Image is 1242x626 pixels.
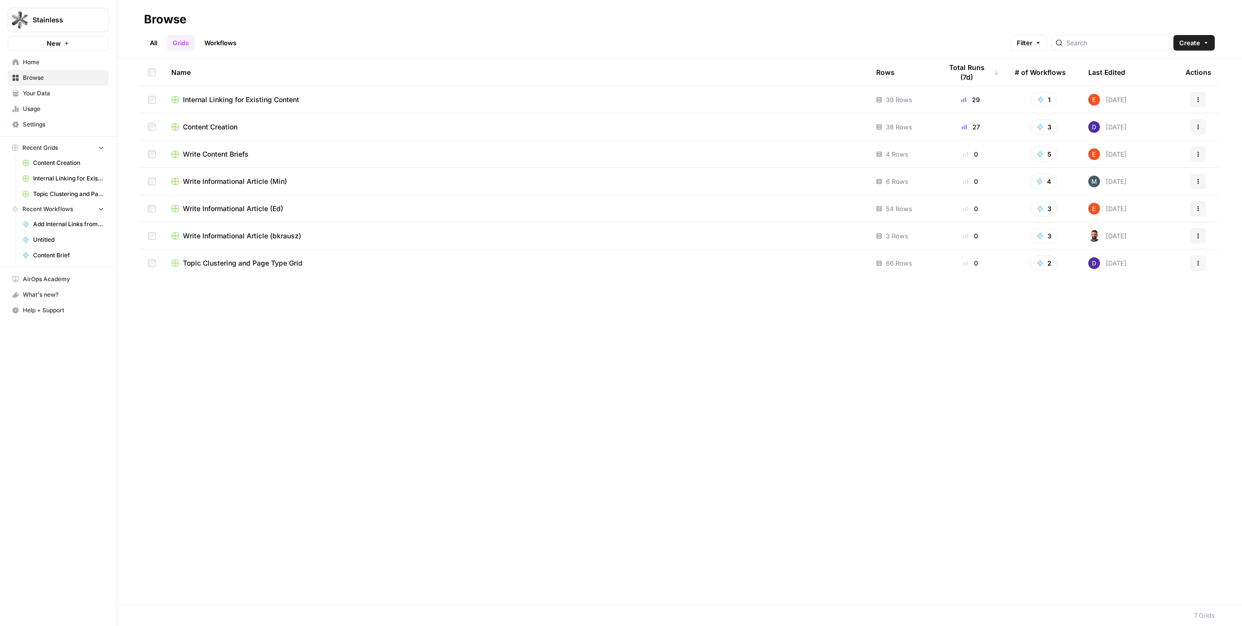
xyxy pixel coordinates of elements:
a: Add Internal Links from KB [18,216,108,232]
a: Your Data [8,86,108,101]
span: Write Informational Article (Min) [183,177,287,186]
span: Add Internal Links from KB [33,220,104,229]
button: 1 [1031,92,1057,107]
a: Browse [8,70,108,86]
button: Workspace: Stainless [8,8,108,32]
a: Write Informational Article (Ed) [171,204,861,214]
span: Help + Support [23,306,104,315]
a: Content Brief [18,248,108,263]
div: What's new? [8,287,108,302]
span: Content Brief [33,251,104,260]
a: Internal Linking for Existing Content [171,95,861,105]
a: Write Informational Article (bkrausz) [171,231,861,241]
button: 2 [1030,255,1058,271]
img: Stainless Logo [11,11,29,29]
div: Rows [876,59,895,86]
span: 6 Rows [886,177,908,186]
span: 4 Rows [886,149,908,159]
div: 0 [942,231,999,241]
div: Browse [144,12,186,27]
div: # of Workflows [1015,59,1066,86]
a: Home [8,54,108,70]
button: 4 [1030,174,1058,189]
span: New [47,38,61,48]
div: [DATE] [1088,230,1127,242]
span: Filter [1017,38,1032,48]
a: AirOps Academy [8,271,108,287]
div: Last Edited [1088,59,1125,86]
img: lbe0h2h47otq0x2lvop5c1fdxnjk [1088,203,1100,215]
span: Settings [23,120,104,129]
a: Write Informational Article (Min) [171,177,861,186]
span: 66 Rows [886,258,912,268]
span: 38 Rows [886,122,912,132]
span: Internal Linking for Existing Content [183,95,299,105]
a: Untitled [18,232,108,248]
div: Actions [1186,59,1211,86]
a: Content Creation [171,122,861,132]
span: Home [23,58,104,67]
a: Grids [167,35,195,51]
span: 3 Rows [886,231,908,241]
a: Topic Clustering and Page Type Grid [171,258,861,268]
img: lbe0h2h47otq0x2lvop5c1fdxnjk [1088,94,1100,106]
button: 3 [1030,228,1058,244]
a: Settings [8,117,108,132]
span: Topic Clustering and Page Type Grid [183,258,303,268]
button: Recent Grids [8,141,108,155]
img: 6clbhjv5t98vtpq4yyt91utag0vy [1088,121,1100,133]
div: 0 [942,258,999,268]
span: Recent Workflows [22,205,73,214]
a: Write Content Briefs [171,149,861,159]
input: Search [1066,38,1165,48]
button: 3 [1030,119,1058,135]
span: Usage [23,105,104,113]
span: Your Data [23,89,104,98]
div: 0 [942,177,999,186]
a: Topic Clustering and Page Type Grid [18,186,108,202]
a: Usage [8,101,108,117]
div: 0 [942,149,999,159]
div: [DATE] [1088,176,1127,187]
div: [DATE] [1088,257,1127,269]
button: 5 [1030,146,1058,162]
span: Content Creation [33,159,104,167]
div: [DATE] [1088,148,1127,160]
span: Content Creation [183,122,237,132]
span: Write Informational Article (bkrausz) [183,231,301,241]
span: 39 Rows [886,95,912,105]
span: AirOps Academy [23,275,104,284]
button: Filter [1010,35,1047,51]
span: 54 Rows [886,204,912,214]
div: 7 Grids [1194,610,1215,620]
div: Name [171,59,861,86]
div: 27 [942,122,999,132]
div: Total Runs (7d) [942,59,999,86]
span: Stainless [33,15,91,25]
button: 3 [1030,201,1058,216]
div: [DATE] [1088,121,1127,133]
div: 29 [942,95,999,105]
span: Write Content Briefs [183,149,249,159]
img: 4jsff94c9g45vdnvwclorvd9a9rc [1088,176,1100,187]
button: Recent Workflows [8,202,108,216]
span: Write Informational Article (Ed) [183,204,283,214]
a: Content Creation [18,155,108,171]
img: 6clbhjv5t98vtpq4yyt91utag0vy [1088,257,1100,269]
img: scoxslqf1gju0um84ni0olx3c9vo [1088,230,1100,242]
button: Help + Support [8,303,108,318]
span: Topic Clustering and Page Type Grid [33,190,104,198]
span: Internal Linking for Existing Content [33,174,104,183]
span: Recent Grids [22,143,58,152]
a: Workflows [198,35,242,51]
a: Internal Linking for Existing Content [18,171,108,186]
button: New [8,36,108,51]
img: lbe0h2h47otq0x2lvop5c1fdxnjk [1088,148,1100,160]
span: Create [1179,38,1200,48]
div: [DATE] [1088,94,1127,106]
button: Create [1173,35,1215,51]
span: Browse [23,73,104,82]
span: Untitled [33,235,104,244]
a: All [144,35,163,51]
button: What's new? [8,287,108,303]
